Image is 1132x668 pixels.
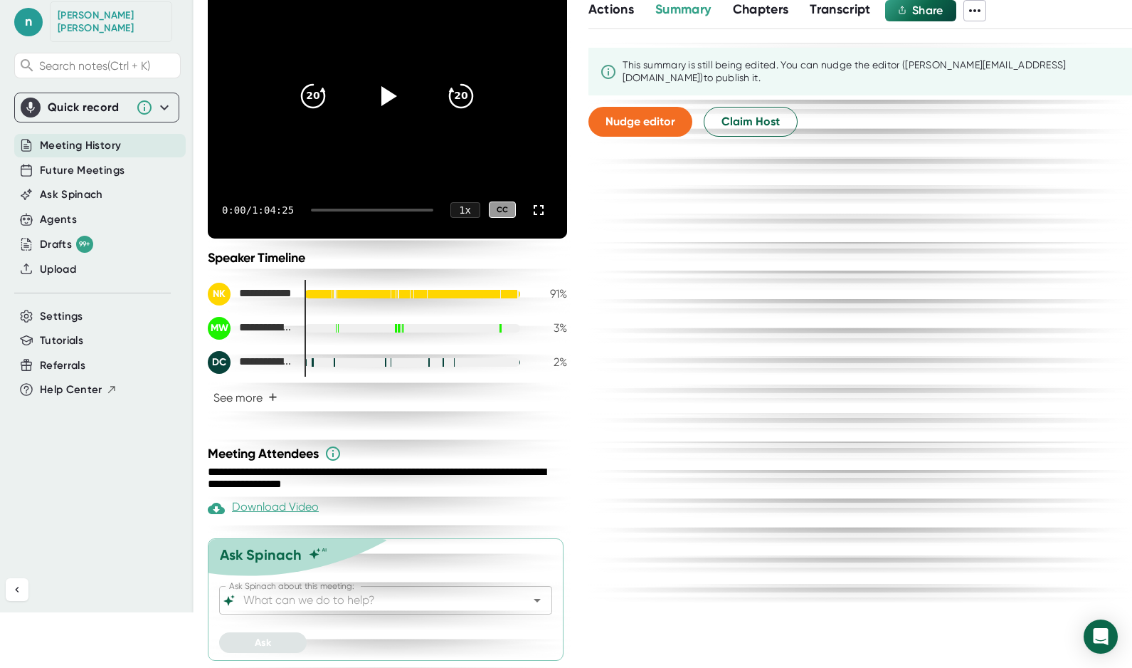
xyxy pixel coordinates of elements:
div: Nicole Kelly [58,9,164,34]
button: Drafts 99+ [40,236,93,253]
div: Quick record [48,100,129,115]
button: Claim Host [704,107,798,137]
button: Ask Spinach [40,187,103,203]
div: Denise Bossler-Lake Forest College [208,351,293,374]
button: Ask [219,632,307,653]
button: Help Center [40,382,117,398]
span: Actions [588,1,634,17]
div: Download Video [208,500,319,517]
div: Drafts [40,236,93,253]
div: DC [208,351,231,374]
span: n [14,8,43,36]
span: Chapters [733,1,789,17]
div: NK [208,283,231,306]
button: Agents [40,212,77,228]
span: + [268,392,277,403]
div: CC [489,202,516,218]
button: Referrals [40,358,85,374]
span: Nudge editor [605,115,675,128]
button: Open [527,590,547,610]
span: Ask [255,637,271,649]
input: What can we do to help? [240,590,506,610]
div: Speaker Timeline [208,250,567,266]
button: Meeting History [40,137,121,154]
button: Tutorials [40,333,83,349]
span: Search notes (Ctrl + K) [39,59,176,73]
span: Claim Host [721,113,780,130]
div: Matt Wamboldt [208,317,293,340]
div: MW [208,317,231,340]
span: Share [912,4,943,17]
span: Summary [655,1,711,17]
div: 0:00 / 1:04:25 [222,204,294,216]
div: 1 x [450,202,480,218]
button: Upload [40,261,76,278]
div: 99+ [76,236,93,253]
div: Open Intercom Messenger [1084,620,1118,654]
span: Help Center [40,382,102,398]
div: 91 % [531,287,567,301]
div: Nicole Kelly [208,283,293,306]
button: Future Meetings [40,162,125,179]
div: Quick record [21,93,173,122]
div: Ask Spinach [220,546,302,563]
div: This summary is still being edited. You can nudge the editor ([PERSON_NAME][EMAIL_ADDRESS][DOMAIN... [623,59,1121,84]
span: Transcript [810,1,871,17]
div: Meeting Attendees [208,445,571,462]
button: Settings [40,308,83,325]
button: See more+ [208,385,283,410]
button: Collapse sidebar [6,578,28,601]
button: Nudge editor [588,107,692,137]
div: 2 % [531,355,567,369]
div: 3 % [531,321,567,335]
